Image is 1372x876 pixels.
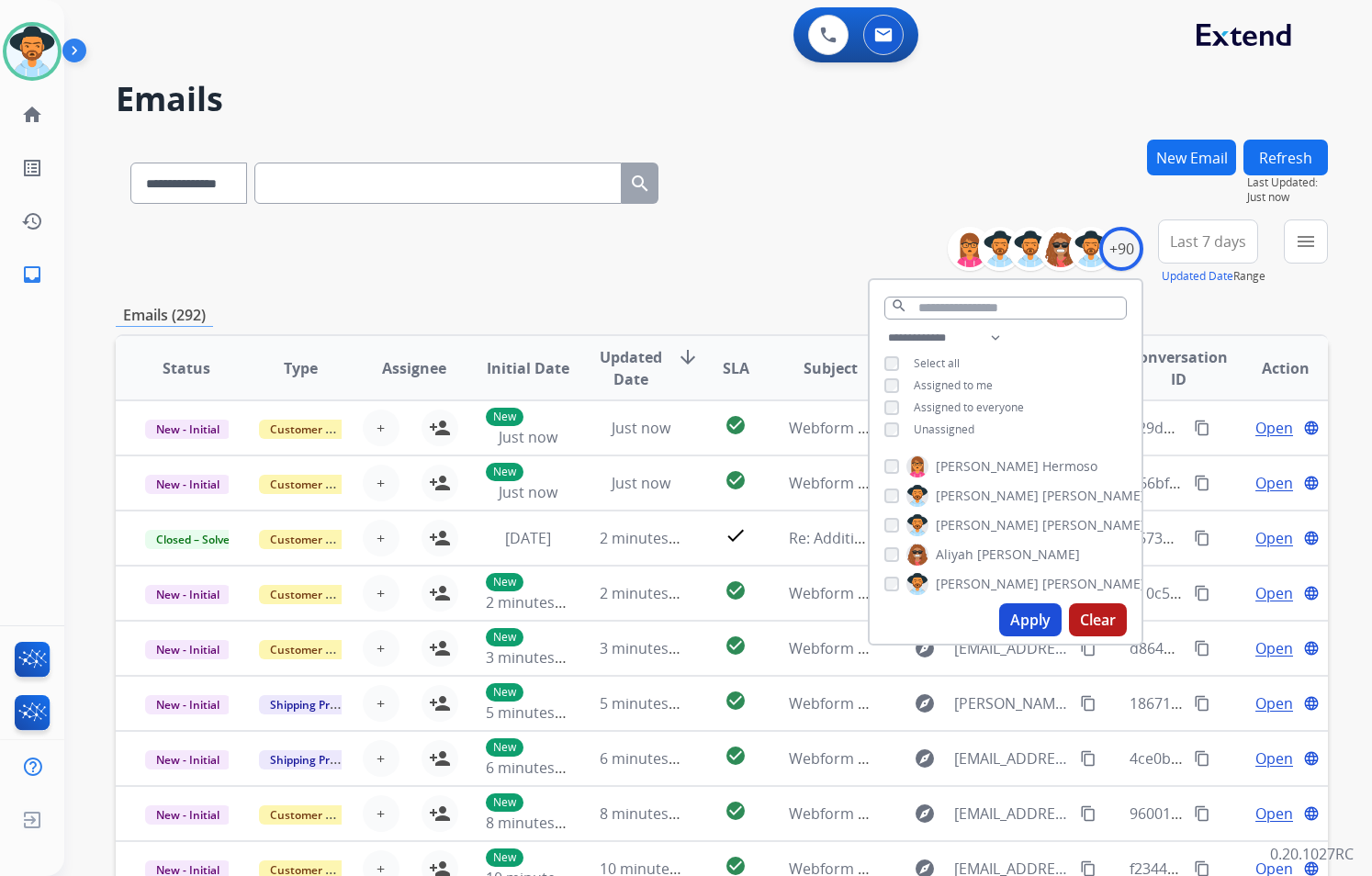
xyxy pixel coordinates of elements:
[259,530,378,549] span: Customer Support
[600,638,698,658] span: 3 minutes ago
[1080,805,1096,822] mat-icon: content_copy
[429,527,451,549] mat-icon: person_add
[21,104,43,126] mat-icon: home
[789,418,1205,438] span: Webform from [EMAIL_ADDRESS][DOMAIN_NAME] on [DATE]
[486,647,584,668] span: 3 minutes ago
[377,472,385,494] span: +
[789,748,1205,769] span: Webform from [EMAIL_ADDRESS][DOMAIN_NAME] on [DATE]
[725,690,747,712] mat-icon: check_circle
[1303,420,1320,436] mat-icon: language
[377,417,385,439] span: +
[363,685,399,722] button: +
[363,465,399,501] button: +
[382,357,446,379] span: Assignee
[600,748,698,769] span: 6 minutes ago
[914,377,993,393] span: Assigned to me
[1303,750,1320,767] mat-icon: language
[954,747,1071,769] span: [EMAIL_ADDRESS][DOMAIN_NAME]
[145,585,231,604] span: New - Initial
[1162,268,1265,284] span: Range
[145,420,231,439] span: New - Initial
[259,475,378,494] span: Customer Support
[1255,692,1293,714] span: Open
[677,346,699,368] mat-icon: arrow_downward
[600,583,698,603] span: 2 minutes ago
[145,530,247,549] span: Closed – Solved
[612,473,670,493] span: Just now
[377,637,385,659] span: +
[914,747,936,769] mat-icon: explore
[1214,336,1328,400] th: Action
[486,573,523,591] p: New
[145,750,231,769] span: New - Initial
[1303,640,1320,657] mat-icon: language
[936,487,1039,505] span: [PERSON_NAME]
[429,582,451,604] mat-icon: person_add
[1255,582,1293,604] span: Open
[487,357,569,379] span: Initial Date
[486,793,523,812] p: New
[145,695,231,714] span: New - Initial
[429,472,451,494] mat-icon: person_add
[789,638,1205,658] span: Webform from [EMAIL_ADDRESS][DOMAIN_NAME] on [DATE]
[891,298,907,314] mat-icon: search
[377,582,385,604] span: +
[486,758,584,778] span: 6 minutes ago
[145,640,231,659] span: New - Initial
[486,702,584,723] span: 5 minutes ago
[363,795,399,832] button: +
[1069,603,1127,636] button: Clear
[914,355,960,371] span: Select all
[1080,695,1096,712] mat-icon: content_copy
[977,545,1080,564] span: [PERSON_NAME]
[1042,516,1145,534] span: [PERSON_NAME]
[363,575,399,612] button: +
[486,463,523,481] p: New
[789,803,1205,824] span: Webform from [EMAIL_ADDRESS][DOMAIN_NAME] on [DATE]
[1243,140,1328,175] button: Refresh
[1303,585,1320,601] mat-icon: language
[499,427,557,447] span: Just now
[1303,475,1320,491] mat-icon: language
[259,805,378,825] span: Customer Support
[1194,585,1210,601] mat-icon: content_copy
[377,747,385,769] span: +
[1042,457,1097,476] span: Hermoso
[1194,420,1210,436] mat-icon: content_copy
[914,692,936,714] mat-icon: explore
[789,583,1205,603] span: Webform from [EMAIL_ADDRESS][DOMAIN_NAME] on [DATE]
[259,640,378,659] span: Customer Support
[725,635,747,657] mat-icon: check_circle
[1158,219,1258,264] button: Last 7 days
[1247,190,1328,205] span: Just now
[1080,640,1096,657] mat-icon: content_copy
[259,420,378,439] span: Customer Support
[363,410,399,446] button: +
[1270,843,1354,865] p: 0.20.1027RC
[377,692,385,714] span: +
[936,457,1039,476] span: [PERSON_NAME]
[259,585,378,604] span: Customer Support
[1042,575,1145,593] span: [PERSON_NAME]
[1130,346,1228,390] span: Conversation ID
[486,683,523,702] p: New
[914,421,974,437] span: Unassigned
[21,210,43,232] mat-icon: history
[486,592,584,612] span: 2 minutes ago
[1194,750,1210,767] mat-icon: content_copy
[789,528,971,548] span: Re: Additional Information
[914,399,1024,415] span: Assigned to everyone
[1099,227,1143,271] div: +90
[429,417,451,439] mat-icon: person_add
[1255,637,1293,659] span: Open
[936,575,1039,593] span: [PERSON_NAME]
[789,473,1205,493] span: Webform from [EMAIL_ADDRESS][DOMAIN_NAME] on [DATE]
[999,603,1062,636] button: Apply
[429,692,451,714] mat-icon: person_add
[725,745,747,767] mat-icon: check_circle
[600,346,662,390] span: Updated Date
[1080,750,1096,767] mat-icon: content_copy
[21,157,43,179] mat-icon: list_alt
[1194,640,1210,657] mat-icon: content_copy
[1247,175,1328,190] span: Last Updated:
